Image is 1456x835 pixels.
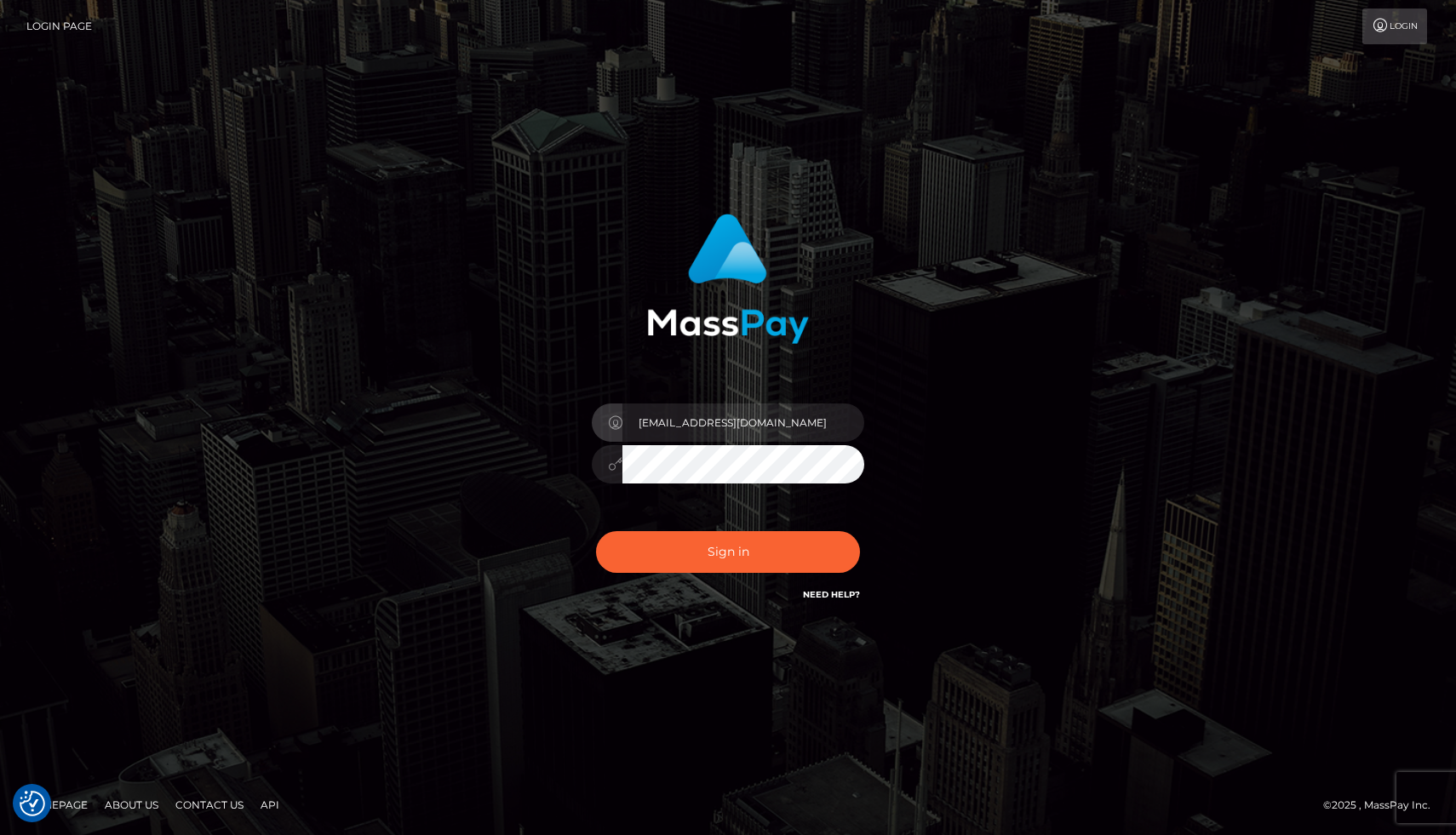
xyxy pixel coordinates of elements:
a: Contact Us [169,792,250,818]
a: Login [1362,9,1427,44]
div: © 2025 , MassPay Inc. [1323,796,1443,815]
button: Consent Preferences [20,791,45,816]
a: Login Page [26,9,92,44]
a: Need Help? [803,589,860,600]
a: API [254,792,286,818]
button: Sign in [596,531,860,573]
img: Revisit consent button [20,791,45,816]
a: Homepage [19,792,95,818]
img: MassPay Login [647,214,809,344]
input: Username... [622,403,864,442]
a: About Us [98,792,165,818]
